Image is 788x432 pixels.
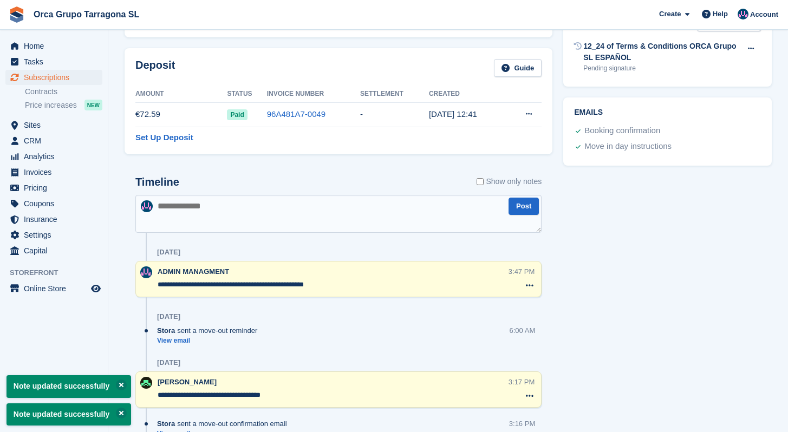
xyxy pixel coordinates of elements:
[135,132,193,144] a: Set Up Deposit
[29,5,144,23] a: Orca Grupo Tarragona SL
[509,418,535,429] div: 3:16 PM
[157,312,180,321] div: [DATE]
[25,87,102,97] a: Contracts
[141,200,153,212] img: ADMIN MANAGMENT
[477,176,542,187] label: Show only notes
[509,198,539,215] button: Post
[267,109,325,119] a: 96A481A7-0049
[429,109,477,119] time: 2025-01-16 11:41:14 UTC
[25,100,77,110] span: Price increases
[360,102,429,127] td: -
[267,86,360,103] th: Invoice Number
[584,125,660,138] div: Booking confirmation
[510,325,536,336] div: 6:00 AM
[584,140,672,153] div: Move in day instructions
[24,227,89,243] span: Settings
[6,375,131,397] p: Note updated successfully
[5,281,102,296] a: menu
[24,149,89,164] span: Analytics
[158,267,229,276] span: ADMIN MANAGMENT
[24,54,89,69] span: Tasks
[135,59,175,77] h2: Deposit
[24,281,89,296] span: Online Store
[157,418,175,429] span: Stora
[5,165,102,180] a: menu
[227,109,247,120] span: Paid
[477,176,484,187] input: Show only notes
[135,86,227,103] th: Amount
[659,9,681,19] span: Create
[157,358,180,367] div: [DATE]
[509,266,535,277] div: 3:47 PM
[494,59,542,77] a: Guide
[24,196,89,211] span: Coupons
[24,70,89,85] span: Subscriptions
[6,403,131,426] p: Note updated successfully
[5,180,102,195] a: menu
[9,6,25,23] img: stora-icon-8386f47178a22dfd0bd8f6a31ec36ba5ce8667c1dd55bd0f319d3a0aa187defe.svg
[140,377,152,389] img: Tania
[583,63,741,73] div: Pending signature
[140,266,152,278] img: ADMIN MANAGMENT
[24,165,89,180] span: Invoices
[429,86,505,103] th: Created
[157,325,263,336] div: sent a move-out reminder
[24,212,89,227] span: Insurance
[24,133,89,148] span: CRM
[24,180,89,195] span: Pricing
[5,149,102,164] a: menu
[24,243,89,258] span: Capital
[750,9,778,20] span: Account
[583,41,741,63] div: 12_24 of Terms & Conditions ORCA Grupo SL ESPAÑOL
[158,378,217,386] span: [PERSON_NAME]
[5,117,102,133] a: menu
[227,86,266,103] th: Status
[157,336,263,345] a: View email
[157,325,175,336] span: Stora
[84,100,102,110] div: NEW
[24,38,89,54] span: Home
[5,196,102,211] a: menu
[5,54,102,69] a: menu
[5,243,102,258] a: menu
[360,86,429,103] th: Settlement
[89,282,102,295] a: Preview store
[5,133,102,148] a: menu
[5,70,102,85] a: menu
[24,117,89,133] span: Sites
[738,9,748,19] img: ADMIN MANAGMENT
[5,212,102,227] a: menu
[10,267,108,278] span: Storefront
[135,176,179,188] h2: Timeline
[5,38,102,54] a: menu
[135,102,227,127] td: €72.59
[713,9,728,19] span: Help
[25,99,102,111] a: Price increases NEW
[157,418,292,429] div: sent a move-out confirmation email
[5,227,102,243] a: menu
[157,248,180,257] div: [DATE]
[509,377,535,387] div: 3:17 PM
[574,108,761,117] h2: Emails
